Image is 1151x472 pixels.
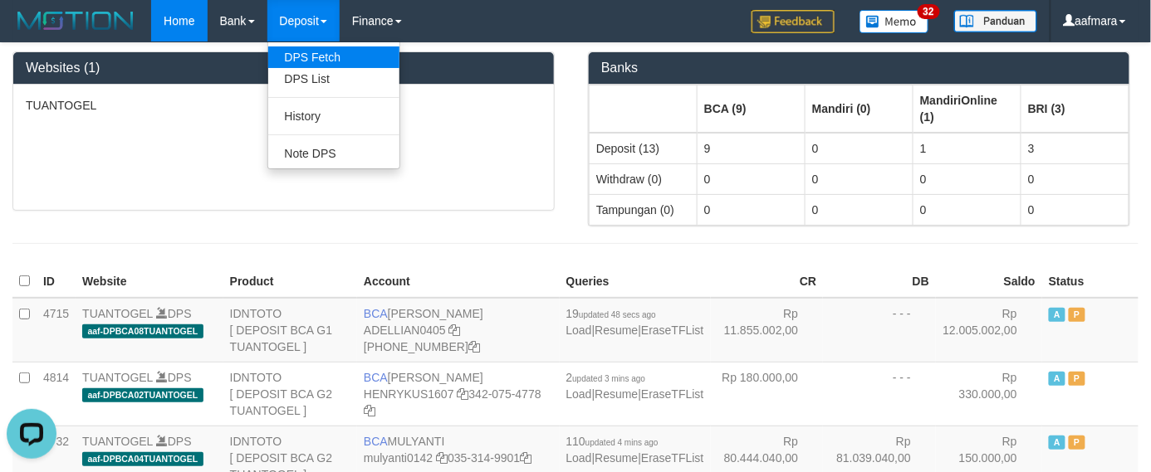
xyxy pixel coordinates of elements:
td: - - - [823,362,936,426]
th: Group: activate to sort column ascending [806,85,913,133]
td: Tampungan (0) [590,194,698,225]
a: EraseTFList [641,451,703,465]
th: ID [37,265,76,298]
td: 4814 [37,362,76,426]
td: Rp 180.000,00 [711,362,824,426]
a: DPS Fetch [268,46,399,68]
td: Withdraw (0) [590,163,698,194]
td: 3 [1021,133,1129,164]
td: 0 [698,194,806,225]
td: Rp 12.005.002,00 [936,298,1042,363]
a: Copy mulyanti0142 to clipboard [436,451,448,465]
th: Group: activate to sort column ascending [913,85,1021,133]
td: 9 [698,133,806,164]
th: Saldo [936,265,1042,298]
span: Paused [1069,308,1085,322]
th: Product [223,265,357,298]
p: TUANTOGEL [26,97,541,114]
span: Active [1049,372,1065,386]
img: Button%20Memo.svg [860,10,929,33]
span: 2 [566,371,646,384]
span: Active [1049,436,1065,450]
img: Feedback.jpg [752,10,835,33]
td: DPS [76,298,223,363]
td: 0 [806,194,913,225]
td: [PERSON_NAME] 342-075-4778 [357,362,560,426]
td: 0 [913,194,1021,225]
th: Website [76,265,223,298]
td: DPS [76,362,223,426]
span: | | [566,435,704,465]
a: Copy 0353149901 to clipboard [520,451,531,465]
span: Active [1049,308,1065,322]
a: TUANTOGEL [82,307,153,320]
a: TUANTOGEL [82,371,153,384]
span: updated 4 mins ago [585,438,659,447]
a: TUANTOGEL [82,435,153,448]
th: Group: activate to sort column ascending [1021,85,1129,133]
td: 4715 [37,298,76,363]
span: | | [566,307,704,337]
td: 0 [1021,194,1129,225]
span: BCA [364,435,388,448]
a: EraseTFList [641,324,703,337]
h3: Banks [601,61,1117,75]
a: DPS List [268,68,399,90]
a: HENRYKUS1607 [364,387,454,401]
td: 0 [913,163,1021,194]
span: aaf-DPBCA04TUANTOGEL [82,452,203,466]
td: Deposit (13) [590,133,698,164]
td: 0 [698,163,806,194]
a: ADELLIAN0405 [364,324,446,337]
th: DB [823,265,936,298]
th: Status [1042,265,1139,298]
span: 32 [918,4,940,19]
span: BCA [364,371,388,384]
a: Load [566,387,592,401]
a: History [268,105,399,127]
span: aaf-DPBCA02TUANTOGEL [82,388,203,402]
a: Copy ADELLIAN0405 to clipboard [449,324,461,337]
td: 1 [913,133,1021,164]
button: Open LiveChat chat widget [7,7,56,56]
td: IDNTOTO [ DEPOSIT BCA G1 TUANTOGEL ] [223,298,357,363]
span: updated 3 mins ago [572,374,645,383]
img: MOTION_logo.png [12,8,139,33]
th: Queries [560,265,711,298]
td: - - - [823,298,936,363]
th: Group: activate to sort column ascending [698,85,806,133]
span: Paused [1069,436,1085,450]
th: Group: activate to sort column ascending [590,85,698,133]
td: IDNTOTO [ DEPOSIT BCA G2 TUANTOGEL ] [223,362,357,426]
td: 0 [806,133,913,164]
a: Load [566,451,592,465]
span: updated 48 secs ago [579,310,656,319]
span: aaf-DPBCA08TUANTOGEL [82,324,203,338]
a: EraseTFList [641,387,703,401]
td: Rp 330.000,00 [936,362,1042,426]
a: Resume [595,387,638,401]
a: Copy 5655032115 to clipboard [468,340,480,353]
a: Resume [595,324,638,337]
th: Account [357,265,560,298]
img: panduan.png [954,10,1037,32]
td: 0 [806,163,913,194]
h3: Websites (1) [26,61,541,75]
a: Load [566,324,592,337]
span: BCA [364,307,388,320]
span: | | [566,371,704,401]
span: 110 [566,435,659,448]
td: Rp 11.855.002,00 [711,298,824,363]
a: Resume [595,451,638,465]
th: CR [711,265,824,298]
td: 0 [1021,163,1129,194]
a: Note DPS [268,143,399,164]
a: Copy 3420754778 to clipboard [364,404,375,417]
a: mulyanti0142 [364,451,433,465]
td: [PERSON_NAME] [PHONE_NUMBER] [357,298,560,363]
a: Copy HENRYKUS1607 to clipboard [458,387,469,401]
span: Paused [1069,372,1085,386]
span: 19 [566,307,656,320]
